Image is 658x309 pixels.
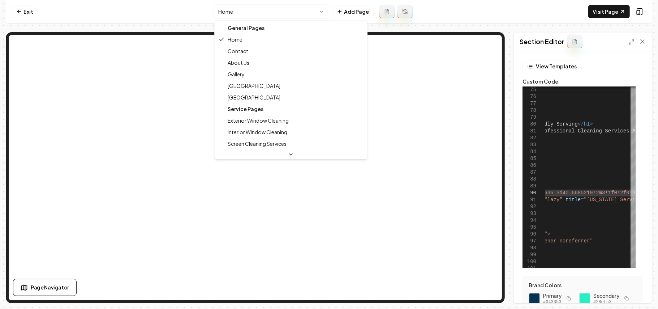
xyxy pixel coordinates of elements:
[228,36,242,43] span: Home
[228,59,249,66] span: About Us
[228,128,287,136] span: Interior Window Cleaning
[228,140,287,147] span: Screen Cleaning Services
[216,22,366,34] div: General Pages
[228,47,248,55] span: Contact
[228,82,280,89] span: [GEOGRAPHIC_DATA]
[216,103,366,115] div: Service Pages
[228,71,245,78] span: Gallery
[228,117,289,124] span: Exterior Window Cleaning
[228,94,280,101] span: [GEOGRAPHIC_DATA]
